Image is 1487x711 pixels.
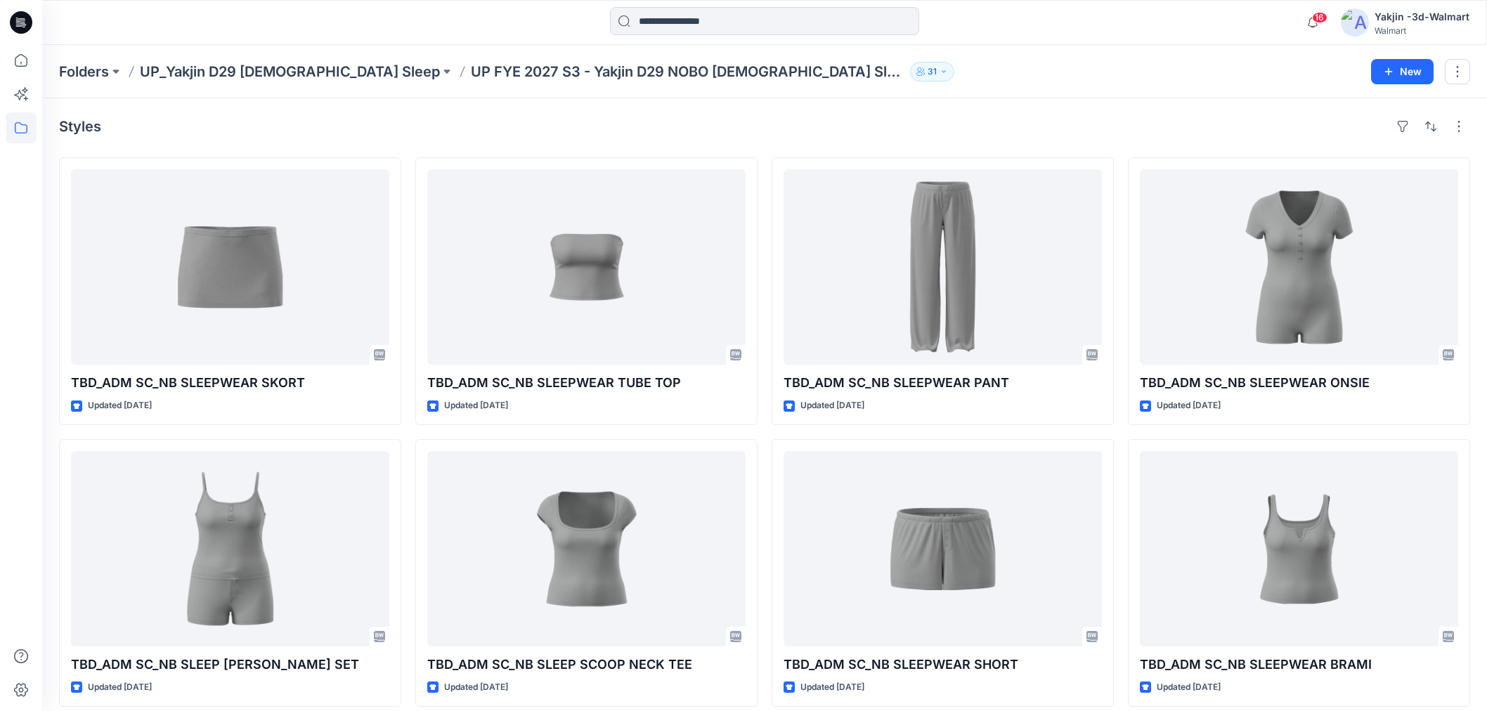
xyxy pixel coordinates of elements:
[427,451,746,646] a: TBD_ADM SC_NB SLEEP SCOOP NECK TEE
[1371,59,1434,84] button: New
[1140,169,1458,365] a: TBD_ADM SC_NB SLEEPWEAR ONSIE
[1157,398,1221,413] p: Updated [DATE]
[71,373,389,393] p: TBD_ADM SC_NB SLEEPWEAR SKORT
[71,169,389,365] a: TBD_ADM SC_NB SLEEPWEAR SKORT
[71,451,389,646] a: TBD_ADM SC_NB SLEEP CAMI BOXER SET
[1312,12,1327,23] span: 16
[59,62,109,81] a: Folders
[1375,8,1469,25] div: Yakjin -3d-Walmart
[800,398,864,413] p: Updated [DATE]
[784,655,1102,674] p: TBD_ADM SC_NB SLEEPWEAR SHORT
[427,169,746,365] a: TBD_ADM SC_NB SLEEPWEAR TUBE TOP
[1341,8,1369,37] img: avatar
[444,680,508,695] p: Updated [DATE]
[471,62,904,81] p: UP FYE 2027 S3 - Yakjin D29 NOBO [DEMOGRAPHIC_DATA] Sleepwear
[784,451,1102,646] a: TBD_ADM SC_NB SLEEPWEAR SHORT
[784,169,1102,365] a: TBD_ADM SC_NB SLEEPWEAR PANT
[59,118,101,135] h4: Styles
[1140,655,1458,674] p: TBD_ADM SC_NB SLEEPWEAR BRAMI
[140,62,440,81] a: UP_Yakjin D29 [DEMOGRAPHIC_DATA] Sleep
[71,655,389,674] p: TBD_ADM SC_NB SLEEP [PERSON_NAME] SET
[910,62,954,81] button: 31
[427,655,746,674] p: TBD_ADM SC_NB SLEEP SCOOP NECK TEE
[427,373,746,393] p: TBD_ADM SC_NB SLEEPWEAR TUBE TOP
[928,64,937,79] p: 31
[88,398,152,413] p: Updated [DATE]
[88,680,152,695] p: Updated [DATE]
[1157,680,1221,695] p: Updated [DATE]
[784,373,1102,393] p: TBD_ADM SC_NB SLEEPWEAR PANT
[800,680,864,695] p: Updated [DATE]
[1140,373,1458,393] p: TBD_ADM SC_NB SLEEPWEAR ONSIE
[1140,451,1458,646] a: TBD_ADM SC_NB SLEEPWEAR BRAMI
[444,398,508,413] p: Updated [DATE]
[1375,25,1469,36] div: Walmart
